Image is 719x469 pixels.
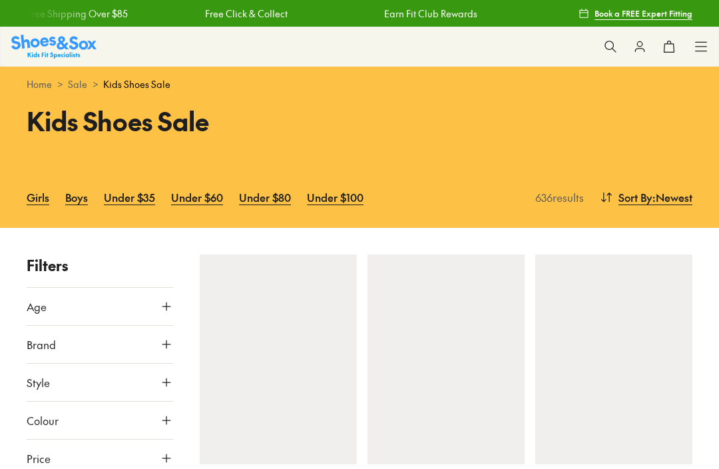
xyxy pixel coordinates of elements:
a: Girls [27,183,49,212]
p: 636 results [530,189,584,205]
a: Boys [65,183,88,212]
button: Sort By:Newest [600,183,692,212]
div: > > [27,77,692,91]
span: Kids Shoes Sale [103,77,170,91]
span: Style [27,374,50,390]
a: Book a FREE Expert Fitting [579,1,692,25]
a: Sale [68,77,87,91]
a: Under $60 [171,183,223,212]
h1: Kids Shoes Sale [27,102,344,140]
a: Home [27,77,52,91]
button: Brand [27,326,173,363]
a: Earn Fit Club Rewards [381,7,475,21]
a: Free Shipping Over $85 [25,7,126,21]
span: Brand [27,336,56,352]
span: Sort By [618,189,652,205]
span: Age [27,298,47,314]
button: Style [27,364,173,401]
span: Price [27,450,51,466]
a: Under $100 [307,183,363,212]
span: Book a FREE Expert Fitting [595,7,692,19]
a: Shoes & Sox [11,35,97,58]
a: Under $80 [239,183,291,212]
button: Colour [27,402,173,439]
p: Filters [27,254,173,276]
button: Age [27,288,173,325]
span: Colour [27,412,59,428]
span: : Newest [652,189,692,205]
img: SNS_Logo_Responsive.svg [11,35,97,58]
a: Under $35 [104,183,155,212]
a: Free Click & Collect [203,7,286,21]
